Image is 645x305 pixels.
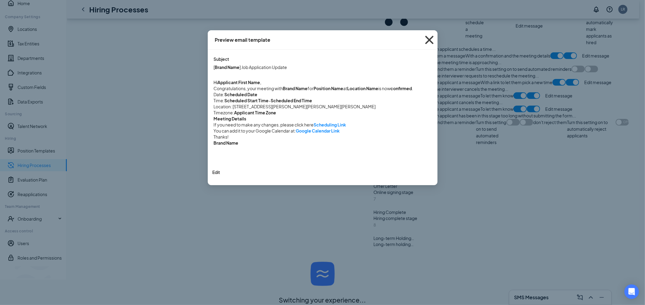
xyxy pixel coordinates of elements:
p: Timezone: [214,110,413,116]
b: Position Name [314,86,344,91]
svg: Cross [421,32,438,48]
b: Scheduled Start Time [225,98,269,103]
b: Brand Name [215,64,240,70]
p: Congratulations, your meeting with for at is now . [214,85,413,91]
b: Applicant Time Zone [234,110,276,115]
p: Date: [214,91,413,97]
p: If you need to make any changes, please click here [214,122,413,128]
button: Edit [213,169,220,175]
div: [ ] Job Application Update [214,64,413,70]
a: Google Calendar Link [296,128,340,133]
b: Location Name [347,86,379,91]
a: Scheduling Link [314,122,346,127]
button: Close [421,30,438,50]
h4: Hi , [214,79,413,85]
b: Applicant First Name [218,80,260,85]
b: Meeting Details [214,116,246,121]
p: Location: [STREET_ADDRESS][PERSON_NAME][PERSON_NAME][PERSON_NAME] [214,103,413,110]
p: You can add it to your Google Calendar at: [214,128,413,134]
p: Thanks! [214,134,413,140]
b: Brand Name [214,140,239,146]
div: Open Intercom Messenger [624,284,639,299]
b: Scheduled Date [225,92,258,97]
div: Preview email template [215,37,271,43]
b: Brand Name [283,86,308,91]
span: Subject [214,56,230,62]
p: Time: - [214,97,413,103]
strong: confirmed [391,86,412,91]
b: Scheduled End Time [271,98,312,103]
